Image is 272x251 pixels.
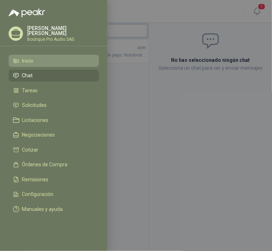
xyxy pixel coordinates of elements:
span: Cotizar [22,147,39,153]
a: Negociaciones [9,129,99,141]
span: Inicio [22,58,34,64]
span: Solicitudes [22,102,47,108]
a: Chat [9,70,99,82]
span: Manuales y ayuda [22,206,63,212]
span: Tareas [22,88,38,93]
span: Remisiones [22,177,49,182]
span: Licitaciones [22,117,49,123]
p: Boutique Pro Audio SAS [27,37,99,41]
span: Configuración [22,191,54,197]
img: Logo peakr [9,9,45,17]
a: Remisiones [9,173,99,186]
span: Negociaciones [22,132,55,138]
a: Cotizar [9,144,99,156]
p: [PERSON_NAME] [PERSON_NAME] [27,26,99,36]
a: Órdenes de Compra [9,159,99,171]
a: Tareas [9,84,99,97]
span: Chat [22,73,33,78]
a: Solicitudes [9,99,99,112]
a: Licitaciones [9,114,99,126]
a: Configuración [9,188,99,201]
a: Manuales y ayuda [9,203,99,215]
a: Inicio [9,55,99,67]
span: Órdenes de Compra [22,162,68,167]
